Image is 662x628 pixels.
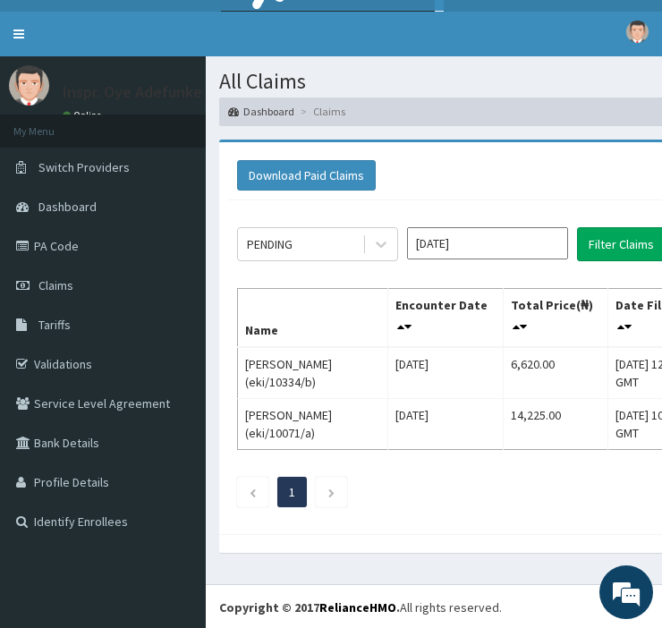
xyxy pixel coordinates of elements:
[219,599,400,615] strong: Copyright © 2017 .
[319,599,396,615] a: RelianceHMO
[93,100,301,123] div: Chat with us now
[104,196,247,377] span: We're online!
[238,347,388,399] td: [PERSON_NAME] (eki/10334/b)
[38,277,73,293] span: Claims
[249,484,257,500] a: Previous page
[63,109,106,122] a: Online
[327,484,335,500] a: Next page
[296,104,345,119] li: Claims
[247,235,293,253] div: PENDING
[626,21,649,43] img: User Image
[63,84,202,100] p: Inspr. Oye Adefunke
[38,317,71,333] span: Tariffs
[38,199,97,215] span: Dashboard
[289,484,295,500] a: Page 1 is your current page
[9,65,49,106] img: User Image
[503,398,607,449] td: 14,225.00
[503,347,607,399] td: 6,620.00
[33,89,72,134] img: d_794563401_company_1708531726252_794563401
[237,160,376,191] button: Download Paid Claims
[503,288,607,347] th: Total Price(₦)
[38,159,130,175] span: Switch Providers
[228,104,294,119] a: Dashboard
[407,227,568,259] input: Select Month and Year
[388,347,503,399] td: [DATE]
[238,288,388,347] th: Name
[388,398,503,449] td: [DATE]
[388,288,503,347] th: Encounter Date
[293,9,336,52] div: Minimize live chat window
[9,429,341,492] textarea: Type your message and hit 'Enter'
[238,398,388,449] td: [PERSON_NAME] (eki/10071/a)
